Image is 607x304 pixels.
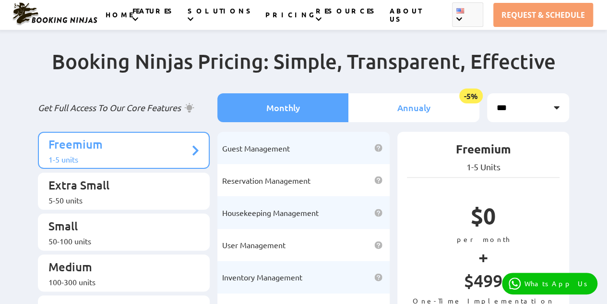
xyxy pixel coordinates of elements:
[374,176,382,184] img: help icon
[407,235,560,243] p: per month
[348,93,479,122] li: Annualy
[374,273,382,281] img: help icon
[459,89,483,103] span: -5%
[48,277,190,287] div: 100-300 units
[502,273,597,294] a: WhatsApp Us
[222,240,286,250] span: User Management
[38,49,570,93] h2: Booking Ninjas Pricing: Simple, Transparent, Effective
[390,6,422,34] a: ABOUT US
[407,270,560,296] p: $499
[222,208,319,217] span: Housekeeping Management
[48,259,190,277] p: Medium
[407,141,560,162] p: Freemium
[217,93,348,122] li: Monthly
[524,279,591,288] p: WhatsApp Us
[407,243,560,270] p: +
[48,137,190,154] p: Freemium
[374,209,382,217] img: help icon
[48,236,190,246] div: 50-100 units
[222,272,302,282] span: Inventory Management
[407,202,560,235] p: $0
[48,177,190,195] p: Extra Small
[222,143,290,153] span: Guest Management
[48,218,190,236] p: Small
[265,10,316,30] a: PRICING
[106,10,132,30] a: HOME
[48,154,190,164] div: 1-5 units
[374,144,382,152] img: help icon
[407,162,560,172] p: 1-5 Units
[48,195,190,205] div: 5-50 units
[374,241,382,249] img: help icon
[222,176,310,185] span: Reservation Management
[38,102,210,114] p: Get Full Access To Our Core Features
